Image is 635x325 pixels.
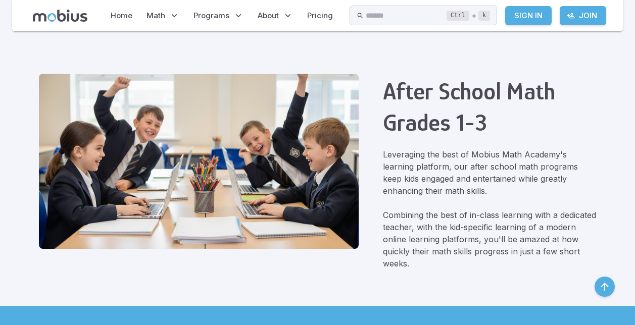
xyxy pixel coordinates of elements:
[108,4,135,27] a: Home
[383,109,596,136] h2: Grades 1-3
[383,209,596,269] p: Combining the best of in-class learning with a dedicated teacher, with the kid-specific learning ...
[193,10,229,21] span: Programs
[304,4,336,27] a: Pricing
[258,10,279,21] span: About
[560,6,606,25] a: Join
[447,10,490,22] div: +
[146,10,165,21] span: Math
[478,11,490,21] kbd: k
[383,78,596,105] h2: After School Math
[505,6,552,25] a: Sign In
[447,11,469,21] kbd: Ctrl
[383,148,596,197] p: Leveraging the best of Mobius Math Academy's learning platform, our after school math programs ke...
[39,74,359,248] img: after-school-grade-1-to-3.png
